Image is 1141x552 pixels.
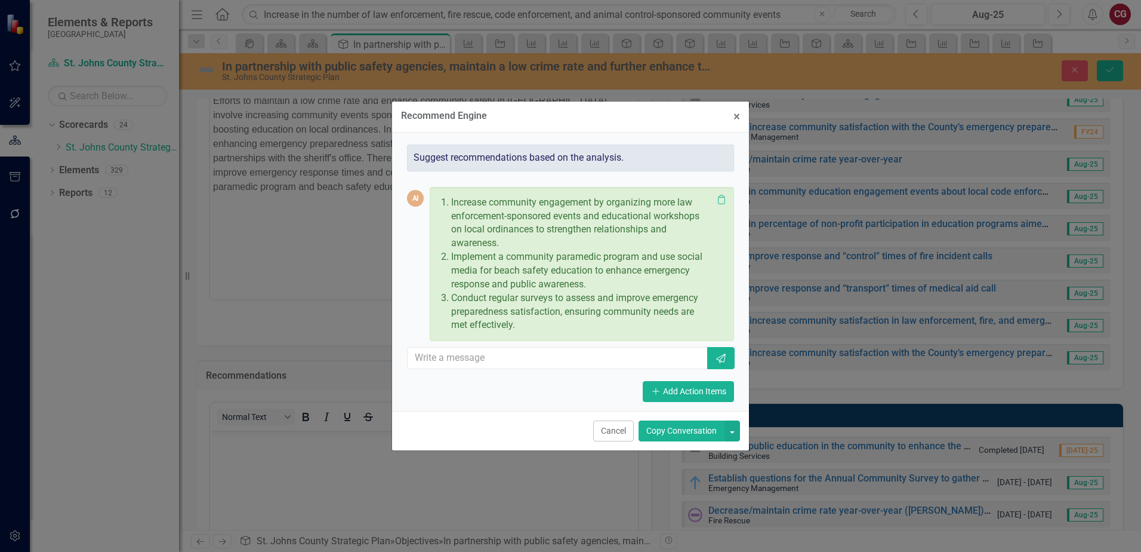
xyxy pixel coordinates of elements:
[3,3,425,103] p: Efforts to maintain a low crime rate and enhance community safety in [GEOGRAPHIC_DATA] involve in...
[407,347,708,369] input: Write a message
[401,111,487,121] div: Recommend Engine
[733,109,740,124] span: ×
[643,381,734,402] button: Add Action Items
[639,421,724,441] button: Copy Conversation
[593,421,634,441] button: Cancel
[451,292,713,333] p: Conduct regular surveys to assess and improve emergency preparedness satisfaction, ensuring commu...
[451,250,713,292] p: Implement a community paramedic program and use social media for beach safety education to enhanc...
[3,3,425,89] p: • Increased community safety • Maintained a strong foundation for crime prevention and community ...
[451,196,713,250] p: Increase community engagement by organizing more law enforcement-sponsored events and educational...
[407,190,424,207] div: AI
[407,145,734,171] div: Suggest recommendations based on the analysis.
